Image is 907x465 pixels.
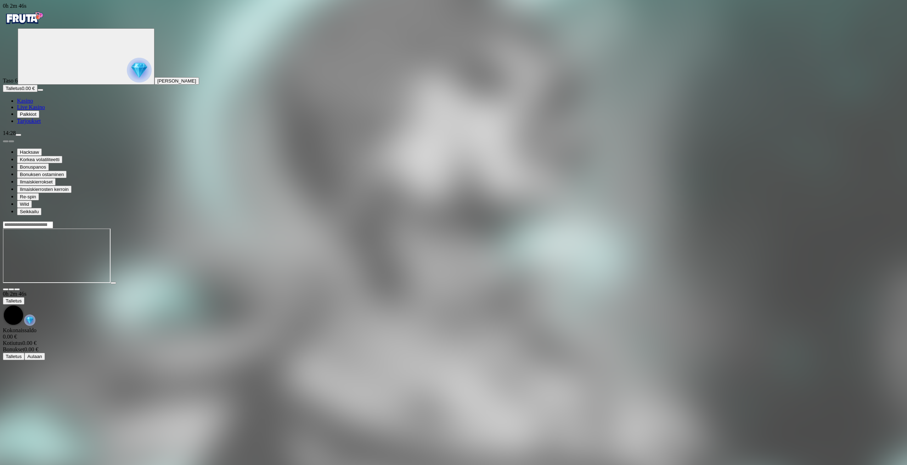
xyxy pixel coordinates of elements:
[9,288,14,290] button: chevron-down icon
[3,346,24,352] span: Bonukset
[16,134,21,136] button: menu
[3,334,904,340] div: 0.00 €
[9,140,14,142] button: next slide
[20,194,36,199] span: Re-spin
[17,98,33,104] span: Kasino
[20,112,36,117] span: Palkkiot
[3,22,45,28] a: Fruta
[20,164,46,170] span: Bonuspanos
[3,353,24,360] button: Talletus
[20,187,69,192] span: Ilmaiskierrosten kerroin
[6,298,22,304] span: Talletus
[3,346,904,353] div: 0.00 €
[17,98,33,104] a: diamond iconKasino
[3,297,24,305] button: Talletus
[17,118,41,124] a: gift-inverted iconTarjoukset
[18,28,154,85] button: reward progress
[3,291,27,297] span: user session time
[17,104,45,110] span: Live Kasino
[154,77,199,85] button: [PERSON_NAME]
[24,353,45,360] button: Aulaan
[157,78,196,84] span: [PERSON_NAME]
[17,208,41,215] button: Seikkailu
[20,172,64,177] span: Bonuksen ostaminen
[3,78,18,84] span: Taso 6
[3,327,904,360] div: Game menu content
[3,9,45,27] img: Fruta
[20,209,39,214] span: Seikkailu
[20,157,60,162] span: Korkea volatiliteetti
[20,149,39,155] span: Hacksaw
[3,291,904,327] div: Game menu
[3,340,22,346] span: Kotiutus
[3,3,27,9] span: user session time
[3,340,904,346] div: 0.00 €
[3,288,9,290] button: close icon
[20,202,29,207] span: Wild
[17,171,67,178] button: Bonuksen ostaminen
[111,282,116,284] button: play icon
[20,179,53,185] span: Ilmaiskierrokset
[17,110,39,118] button: reward iconPalkkiot
[22,86,35,91] span: 0.00 €
[17,118,41,124] span: Tarjoukset
[6,86,22,91] span: Talletus
[17,148,42,156] button: Hacksaw
[17,200,32,208] button: Wild
[127,58,152,83] img: reward progress
[17,186,72,193] button: Ilmaiskierrosten kerroin
[3,221,53,228] input: Search
[17,163,49,171] button: Bonuspanos
[3,85,38,92] button: Talletusplus icon0.00 €
[3,130,16,136] span: 14:28
[38,89,43,91] button: menu
[3,327,904,340] div: Kokonaissaldo
[14,288,20,290] button: fullscreen icon
[3,228,111,283] iframe: Invictus
[27,354,42,359] span: Aulaan
[24,314,35,326] img: reward-icon
[17,193,39,200] button: Re-spin
[17,156,62,163] button: Korkea volatiliteetti
[3,9,904,124] nav: Primary
[17,104,45,110] a: poker-chip iconLive Kasino
[3,140,9,142] button: prev slide
[17,178,56,186] button: Ilmaiskierrokset
[6,354,22,359] span: Talletus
